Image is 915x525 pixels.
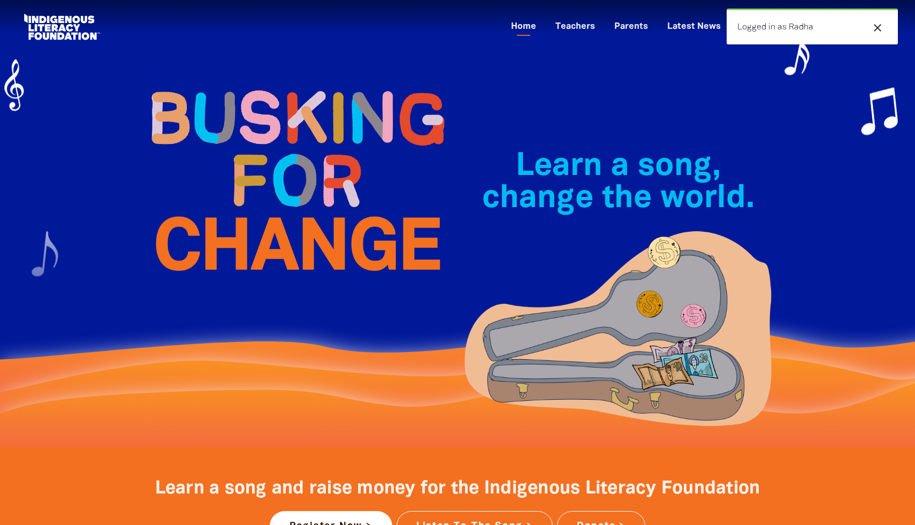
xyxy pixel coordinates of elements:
span: Learn a song and raise money for the Indigenous Literacy Foundation [155,481,760,497]
a: Parents [608,18,654,36]
div: Logged in as Radha [727,9,898,44]
i: close [871,21,884,34]
a: Home [505,18,543,36]
span: Learn a song, change the world. [482,152,754,214]
a: Latest News [661,18,727,36]
button: close [868,21,887,35]
a: Teachers [549,18,601,36]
